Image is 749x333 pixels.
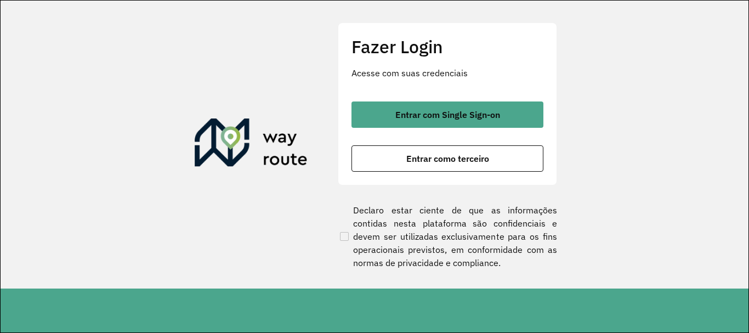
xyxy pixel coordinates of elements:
img: Roteirizador AmbevTech [195,118,308,171]
button: button [351,101,543,128]
button: button [351,145,543,172]
span: Entrar com Single Sign-on [395,110,500,119]
h2: Fazer Login [351,36,543,57]
label: Declaro estar ciente de que as informações contidas nesta plataforma são confidenciais e devem se... [338,204,557,269]
p: Acesse com suas credenciais [351,66,543,80]
span: Entrar como terceiro [406,154,489,163]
